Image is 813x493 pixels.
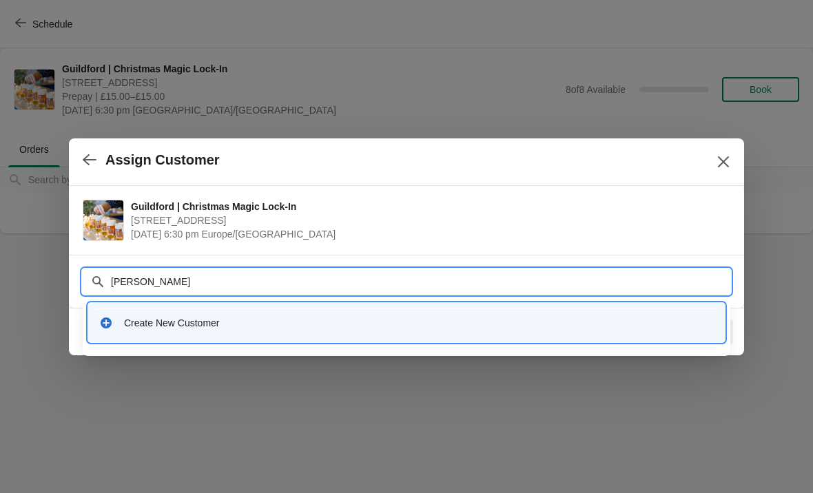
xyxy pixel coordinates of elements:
span: Guildford | Christmas Magic Lock-In [131,200,723,213]
img: Guildford | Christmas Magic Lock-In | 5 Market Street, Guildford, GU1 4LB | November 13 | 6:30 pm... [83,200,123,240]
span: [STREET_ADDRESS] [131,213,723,227]
input: Search customer name or email [110,269,730,294]
h2: Assign Customer [105,152,220,168]
span: [DATE] 6:30 pm Europe/[GEOGRAPHIC_DATA] [131,227,723,241]
div: Create New Customer [124,316,714,330]
button: Close [711,149,736,174]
